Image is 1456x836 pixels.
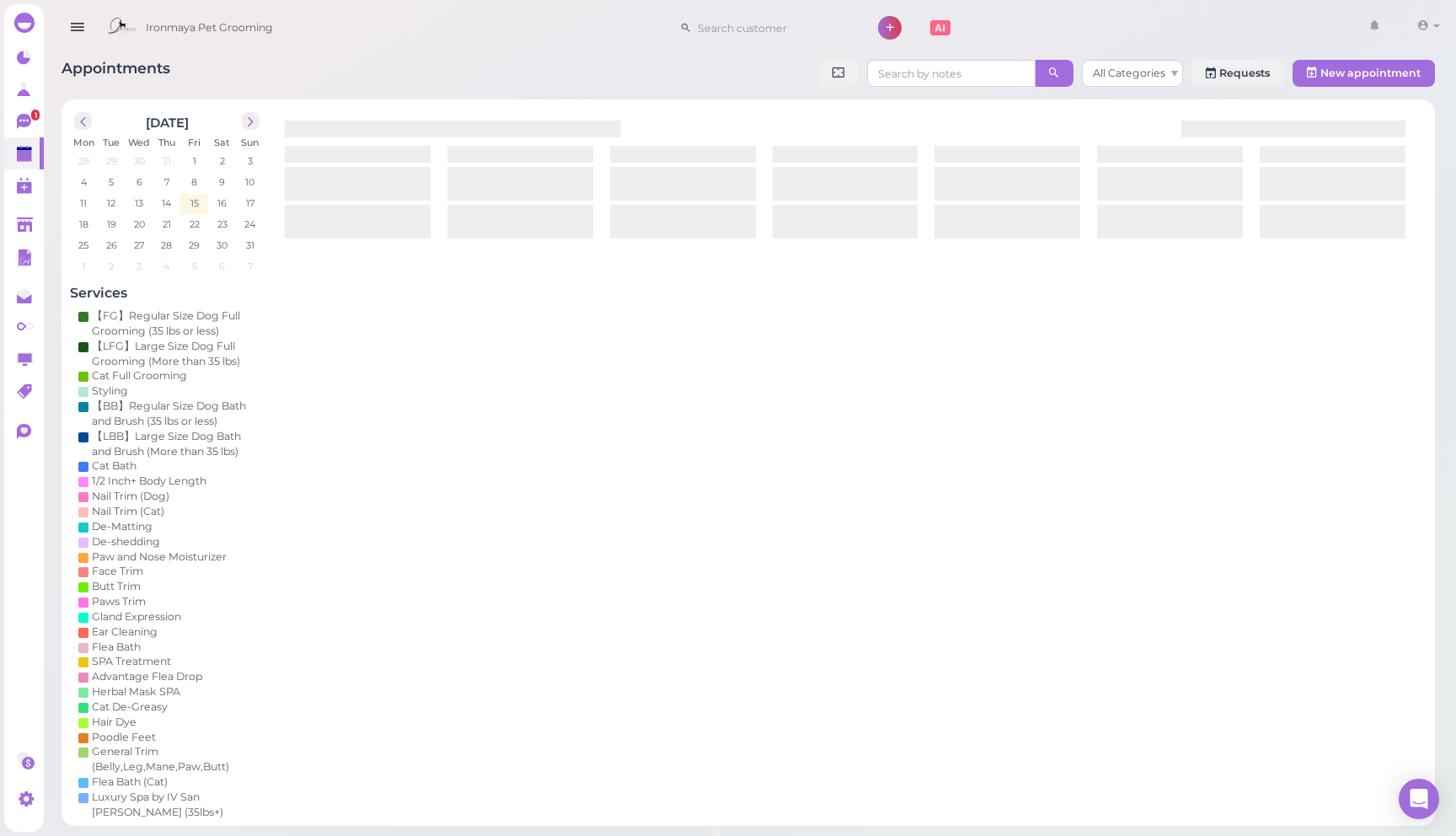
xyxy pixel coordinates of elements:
[92,383,128,399] div: Styling
[1191,60,1284,87] a: Requests
[218,153,227,169] span: 2
[31,110,40,121] span: 1
[146,4,273,51] span: Ironmaya Pet Grooming
[104,238,119,253] span: 26
[215,238,229,253] span: 30
[187,238,201,253] span: 29
[132,238,146,253] span: 27
[77,153,91,169] span: 28
[92,624,158,640] div: Ear Cleaning
[92,594,146,609] div: Paws Trim
[246,259,254,274] span: 7
[92,549,227,565] div: Paw and Nose Moisturizer
[191,153,198,169] span: 1
[103,137,120,148] span: Tue
[135,259,143,274] span: 3
[92,654,171,669] div: SPA Treatment
[92,730,156,745] div: Poodle Feet
[158,137,175,148] span: Thu
[241,137,259,148] span: Sun
[163,174,171,190] span: 7
[216,217,229,232] span: 23
[92,534,160,549] div: De-shedding
[160,196,173,211] span: 14
[188,217,201,232] span: 22
[92,504,164,519] div: Nail Trim (Cat)
[92,790,255,820] div: Luxury Spa by IV San [PERSON_NAME] (35lbs+)
[190,259,199,274] span: 5
[242,112,260,130] button: next
[92,609,181,624] div: Gland Expression
[1399,779,1439,819] div: Open Intercom Messenger
[244,238,256,253] span: 31
[133,196,145,211] span: 13
[105,217,118,232] span: 19
[161,217,173,232] span: 21
[105,196,117,211] span: 12
[128,137,150,148] span: Wed
[244,174,256,190] span: 10
[70,285,264,301] h4: Services
[62,59,170,77] span: Appointments
[243,217,257,232] span: 24
[92,669,202,684] div: Advantage Flea Drop
[214,137,230,148] span: Sat
[92,458,136,474] div: Cat Bath
[77,238,90,253] span: 25
[216,196,228,211] span: 16
[80,259,87,274] span: 1
[162,259,171,274] span: 4
[92,489,169,504] div: Nail Trim (Dog)
[92,564,143,579] div: Face Trim
[188,137,201,148] span: Fri
[92,339,255,369] div: 【LFG】Large Size Dog Full Grooming (More than 35 lbs)
[1320,67,1421,79] span: New appointment
[4,105,44,137] a: 1
[132,217,147,232] span: 20
[92,715,136,730] div: Hair Dye
[92,774,168,790] div: Flea Bath (Cat)
[92,308,255,339] div: 【FG】Regular Size Dog Full Grooming (35 lbs or less)
[217,174,227,190] span: 9
[146,112,189,131] h2: [DATE]
[92,744,255,774] div: General Trim (Belly,Leg,Mane,Paw,Butt)
[78,217,90,232] span: 18
[1093,67,1165,79] span: All Categories
[79,174,88,190] span: 4
[244,196,256,211] span: 17
[92,368,187,383] div: Cat Full Grooming
[246,153,254,169] span: 3
[92,699,168,715] div: Cat De-Greasy
[92,399,255,429] div: 【BB】Regular Size Dog Bath and Brush (35 lbs or less)
[92,474,206,489] div: 1/2 Inch+ Body Length
[189,196,201,211] span: 15
[867,60,1036,87] input: Search by notes
[135,174,144,190] span: 6
[1293,60,1435,87] button: New appointment
[92,640,141,655] div: Flea Bath
[74,112,92,130] button: prev
[132,153,147,169] span: 30
[92,684,180,699] div: Herbal Mask SPA
[107,174,115,190] span: 5
[159,238,174,253] span: 28
[107,259,115,274] span: 2
[104,153,119,169] span: 29
[78,196,88,211] span: 11
[161,153,173,169] span: 31
[217,259,227,274] span: 6
[692,14,855,41] input: Search customer
[92,519,153,534] div: De-Matting
[190,174,199,190] span: 8
[92,579,141,594] div: Butt Trim
[73,137,94,148] span: Mon
[92,429,255,459] div: 【LBB】Large Size Dog Bath and Brush (More than 35 lbs)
